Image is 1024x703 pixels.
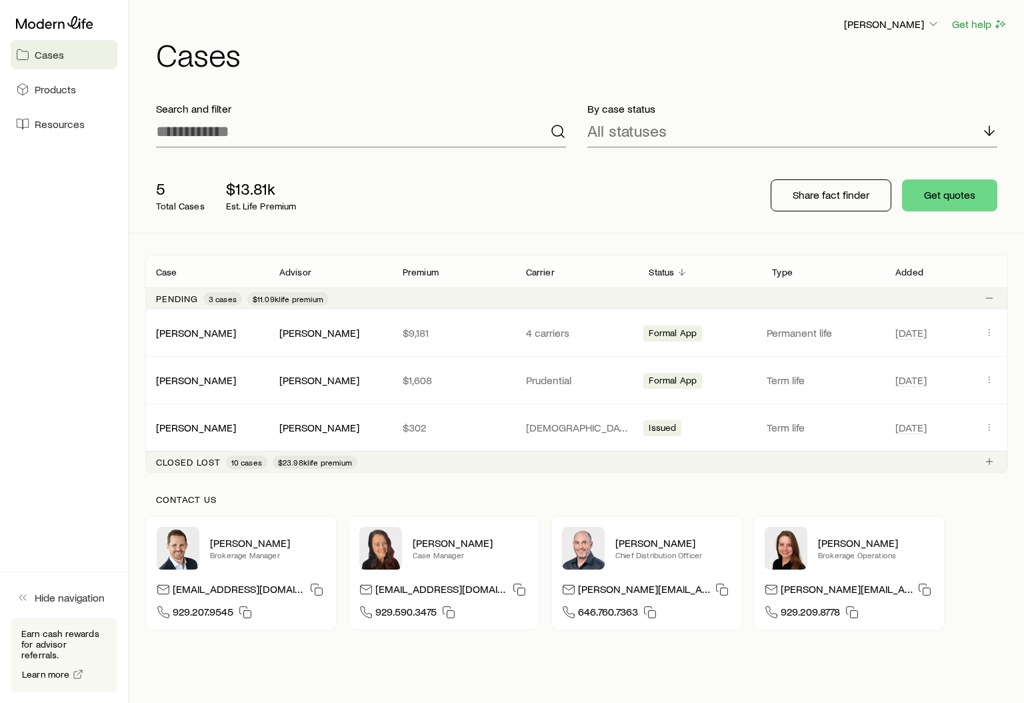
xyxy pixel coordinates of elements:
span: [DATE] [895,326,927,339]
p: $13.81k [226,179,297,198]
span: Hide navigation [35,591,105,604]
button: [PERSON_NAME] [843,17,941,33]
span: [DATE] [895,374,927,387]
p: All statuses [587,121,667,140]
p: $9,181 [403,326,505,339]
p: 5 [156,179,205,198]
p: Carrier [526,267,555,277]
p: [PERSON_NAME] [615,536,731,550]
div: Client cases [145,255,1008,473]
p: Added [895,267,923,277]
p: $302 [403,421,505,434]
button: Hide navigation [11,583,117,612]
a: [PERSON_NAME] [156,326,236,339]
span: 929.209.8778 [781,605,840,623]
p: Brokerage Operations [818,550,934,560]
a: Resources [11,109,117,139]
div: [PERSON_NAME] [156,421,236,435]
p: [PERSON_NAME][EMAIL_ADDRESS][DOMAIN_NAME] [781,582,913,600]
p: [PERSON_NAME] [818,536,934,550]
p: [PERSON_NAME] [210,536,326,550]
p: By case status [587,102,997,115]
div: [PERSON_NAME] [279,421,359,435]
button: Get help [951,17,1008,32]
img: Nick Weiler [157,527,199,570]
p: Closed lost [156,457,221,468]
img: Ellen Wall [765,527,807,570]
p: [PERSON_NAME] [844,17,940,31]
p: Est. Life Premium [226,201,297,211]
span: Cases [35,48,64,61]
p: Earn cash rewards for advisor referrals. [21,628,107,660]
a: [PERSON_NAME] [156,421,236,434]
div: [PERSON_NAME] [279,326,359,340]
div: Earn cash rewards for advisor referrals.Learn more [11,618,117,692]
a: [PERSON_NAME] [156,374,236,386]
a: Products [11,75,117,104]
p: [EMAIL_ADDRESS][DOMAIN_NAME] [375,582,507,600]
p: Search and filter [156,102,566,115]
h1: Cases [156,38,1008,70]
p: Case [156,267,177,277]
span: Resources [35,117,85,131]
a: Cases [11,40,117,69]
p: Chief Distribution Officer [615,550,731,560]
p: Permanent life [767,326,879,339]
span: 646.760.7363 [578,605,638,623]
span: [DATE] [895,421,927,434]
span: 929.207.9545 [173,605,233,623]
span: $11.09k life premium [253,293,323,304]
p: $1,608 [403,374,505,387]
img: Dan Pierson [562,527,605,570]
p: Pending [156,293,198,304]
p: [PERSON_NAME] [413,536,529,550]
img: Abby McGuigan [359,527,402,570]
p: Total Cases [156,201,205,211]
p: Contact us [156,494,997,505]
span: $23.98k life premium [278,457,352,468]
p: [EMAIL_ADDRESS][DOMAIN_NAME] [173,582,305,600]
p: Brokerage Manager [210,550,326,560]
span: Learn more [22,670,70,679]
p: Status [649,267,674,277]
button: Share fact finder [771,179,891,211]
div: [PERSON_NAME] [156,326,236,340]
span: 929.590.3475 [375,605,437,623]
p: Share fact finder [793,188,869,201]
span: 3 cases [209,293,237,304]
span: Issued [649,422,676,436]
div: [PERSON_NAME] [156,374,236,388]
p: Case Manager [413,550,529,560]
span: Formal App [649,327,697,341]
p: [PERSON_NAME][EMAIL_ADDRESS][DOMAIN_NAME] [578,582,710,600]
p: Type [772,267,793,277]
span: Formal App [649,375,697,389]
button: Get quotes [902,179,997,211]
p: Term life [767,374,879,387]
span: Products [35,83,76,96]
p: Term life [767,421,879,434]
p: Prudential [526,374,628,387]
p: Premium [403,267,439,277]
p: Advisor [279,267,311,277]
span: 10 cases [231,457,262,468]
div: [PERSON_NAME] [279,374,359,388]
p: 4 carriers [526,326,628,339]
p: [DEMOGRAPHIC_DATA] General [526,421,628,434]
